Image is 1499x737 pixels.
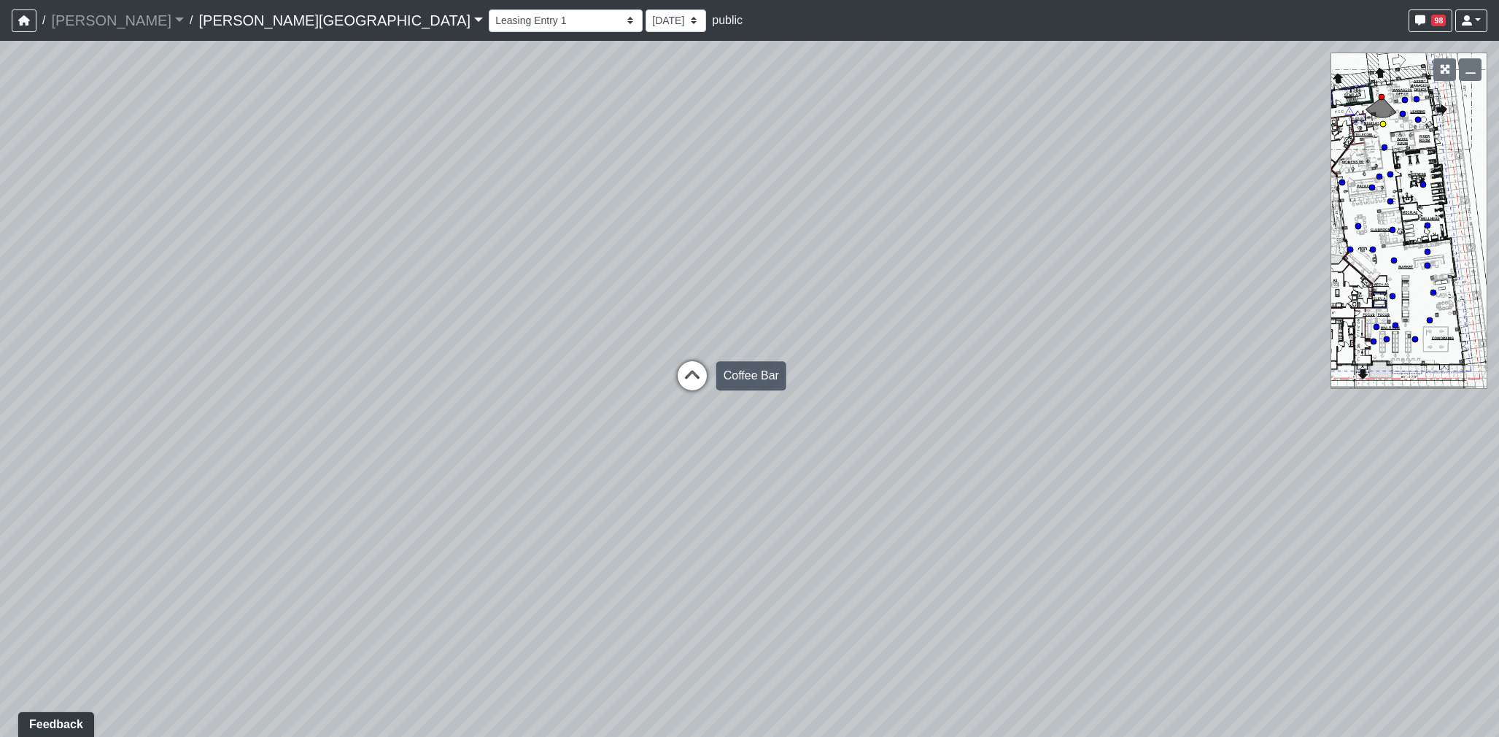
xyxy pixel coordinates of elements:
[1409,9,1452,32] button: 98
[712,14,743,26] span: public
[716,361,786,390] div: Coffee Bar
[184,6,198,35] span: /
[1431,15,1446,26] span: 98
[198,6,483,35] a: [PERSON_NAME][GEOGRAPHIC_DATA]
[51,6,184,35] a: [PERSON_NAME]
[36,6,51,35] span: /
[11,708,97,737] iframe: Ybug feedback widget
